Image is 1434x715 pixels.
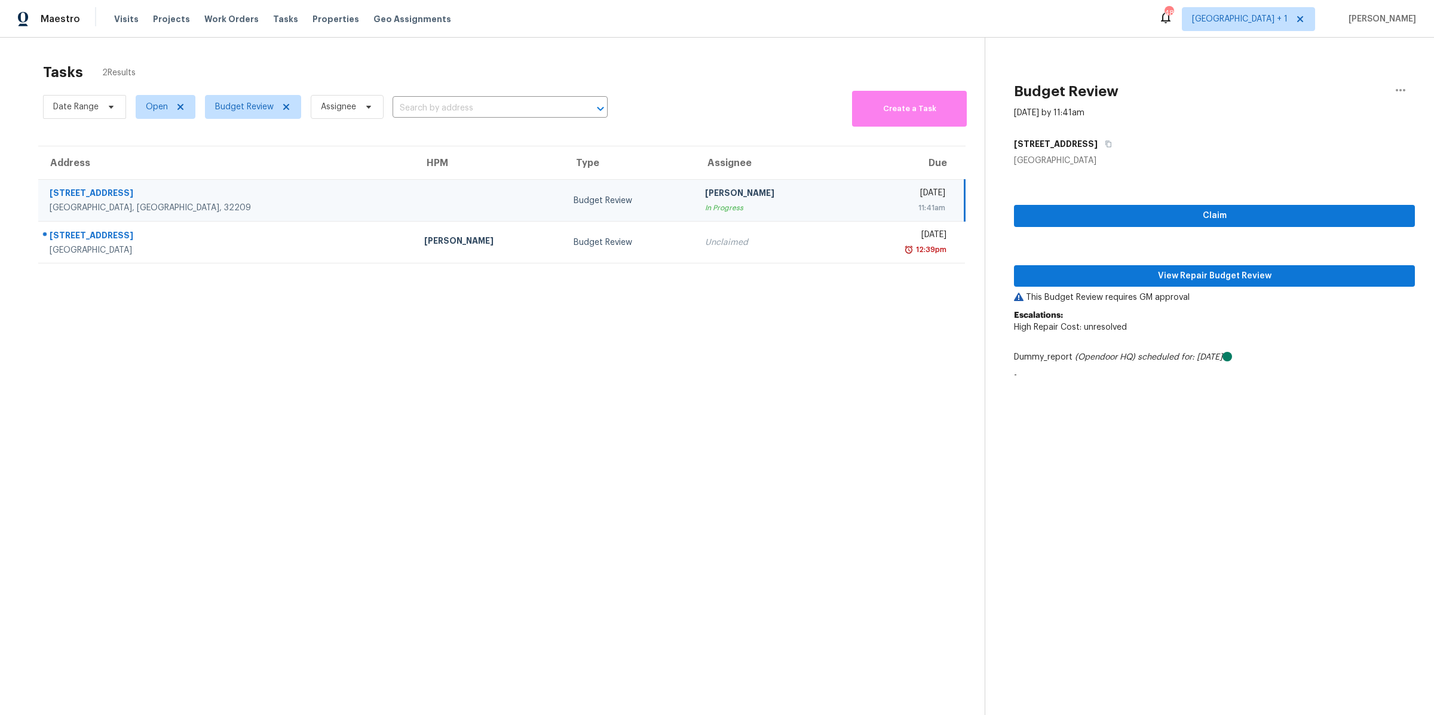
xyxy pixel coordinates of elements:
span: Visits [114,13,139,25]
div: Budget Review [574,237,686,248]
div: [DATE] [855,229,946,244]
span: View Repair Budget Review [1024,269,1405,284]
div: Budget Review [574,195,686,207]
div: [PERSON_NAME] [705,187,836,202]
i: scheduled for: [DATE] [1138,353,1222,361]
div: [GEOGRAPHIC_DATA] [50,244,405,256]
span: 2 Results [102,67,136,79]
th: Due [845,146,965,180]
div: [DATE] by 11:41am [1014,107,1084,119]
span: [GEOGRAPHIC_DATA] + 1 [1192,13,1288,25]
button: Claim [1014,205,1415,227]
button: Open [592,100,609,117]
span: Maestro [41,13,80,25]
b: Escalations: [1014,311,1063,320]
span: Date Range [53,101,99,113]
span: Assignee [321,101,356,113]
div: [PERSON_NAME] [424,235,555,250]
div: [GEOGRAPHIC_DATA] [1014,155,1415,167]
span: Work Orders [204,13,259,25]
div: [STREET_ADDRESS] [50,187,405,202]
span: Create a Task [858,102,961,116]
div: [DATE] [855,187,945,202]
div: Unclaimed [705,237,836,248]
div: 11:41am [855,202,945,214]
div: [GEOGRAPHIC_DATA], [GEOGRAPHIC_DATA], 32209 [50,202,405,214]
p: - [1014,369,1415,381]
img: Overdue Alarm Icon [904,244,914,256]
div: 48 [1165,7,1173,19]
span: Properties [312,13,359,25]
span: Geo Assignments [373,13,451,25]
span: Projects [153,13,190,25]
h2: Tasks [43,66,83,78]
input: Search by address [393,99,574,118]
div: Dummy_report [1014,351,1415,363]
p: This Budget Review requires GM approval [1014,291,1415,303]
th: Assignee [695,146,845,180]
button: Copy Address [1098,133,1114,155]
h5: [STREET_ADDRESS] [1014,138,1098,150]
th: HPM [415,146,565,180]
div: [STREET_ADDRESS] [50,229,405,244]
span: Tasks [273,15,298,23]
button: View Repair Budget Review [1014,265,1415,287]
th: Type [564,146,695,180]
div: 12:39pm [914,244,946,256]
span: [PERSON_NAME] [1344,13,1416,25]
button: Create a Task [852,91,967,127]
i: (Opendoor HQ) [1075,353,1135,361]
span: High Repair Cost: unresolved [1014,323,1127,332]
span: Claim [1024,208,1405,223]
h2: Budget Review [1014,85,1119,97]
span: Open [146,101,168,113]
th: Address [38,146,415,180]
div: In Progress [705,202,836,214]
span: Budget Review [215,101,274,113]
